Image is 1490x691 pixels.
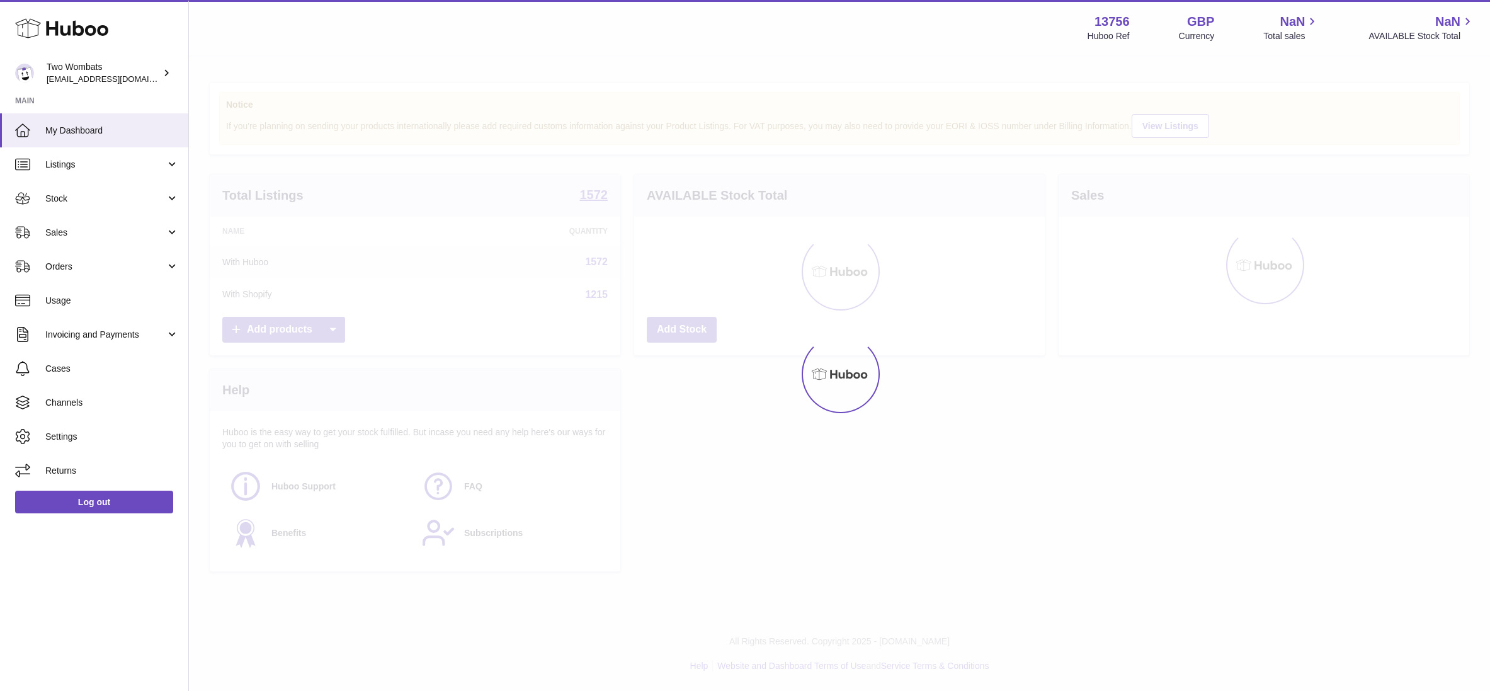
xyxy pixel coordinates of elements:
span: NaN [1280,13,1305,30]
span: Orders [45,261,166,273]
span: Settings [45,431,179,443]
span: [EMAIL_ADDRESS][DOMAIN_NAME] [47,74,185,84]
strong: 13756 [1095,13,1130,30]
span: Cases [45,363,179,375]
span: Channels [45,397,179,409]
span: Usage [45,295,179,307]
span: Sales [45,227,166,239]
div: Two Wombats [47,61,160,85]
span: Invoicing and Payments [45,329,166,341]
span: My Dashboard [45,125,179,137]
span: Returns [45,465,179,477]
span: Stock [45,193,166,205]
a: NaN AVAILABLE Stock Total [1368,13,1475,42]
a: NaN Total sales [1263,13,1319,42]
span: NaN [1435,13,1460,30]
img: cormac@twowombats.com [15,64,34,83]
strong: GBP [1187,13,1214,30]
div: Huboo Ref [1088,30,1130,42]
a: Log out [15,491,173,513]
div: Currency [1179,30,1215,42]
span: AVAILABLE Stock Total [1368,30,1475,42]
span: Total sales [1263,30,1319,42]
span: Listings [45,159,166,171]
